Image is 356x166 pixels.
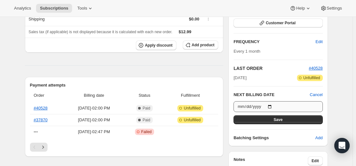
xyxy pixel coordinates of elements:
th: Shipping [25,12,111,26]
span: Unfulfilled [184,117,201,123]
h6: Batching Settings [234,135,315,141]
button: Tools [73,4,97,13]
button: Cancel [310,92,323,98]
span: Status [127,92,162,99]
span: Settings [327,6,342,11]
span: $0.00 [189,17,199,21]
button: Shipping actions [203,15,213,22]
span: Billing date [65,92,123,99]
span: Apply discount [145,43,173,48]
span: Unfulfilled [303,75,320,80]
button: Next [39,143,48,152]
h2: LAST ORDER [234,65,309,72]
button: Add product [183,41,218,49]
span: [DATE] · 02:00 PM [65,117,123,123]
span: [DATE] · 02:47 PM [65,129,123,135]
span: Unfulfilled [184,106,201,111]
span: Tools [77,6,87,11]
h2: Payment attempts [30,82,219,88]
button: Edit [312,37,326,47]
h3: Notes [234,156,308,165]
span: Edit [315,39,323,45]
button: Apply discount [136,41,176,50]
button: Save [234,115,323,124]
button: #40528 [309,65,323,72]
button: Customer Portal [234,19,323,27]
button: Settings [316,4,346,13]
button: Edit [308,156,323,165]
span: [DATE] [234,75,247,81]
span: Every 1 month [234,49,260,54]
span: $12.99 [179,29,191,34]
span: Paid [143,106,150,111]
button: Add [311,133,326,143]
span: Subscriptions [40,6,68,11]
button: Help [286,4,315,13]
button: Analytics [10,4,35,13]
a: #40528 [34,106,48,110]
span: Sales tax (if applicable) is not displayed because it is calculated with each new order. [29,30,173,34]
span: Paid [143,117,150,123]
div: Open Intercom Messenger [334,138,350,153]
th: Order [30,88,63,102]
nav: Pagination [30,143,219,152]
h2: NEXT BILLING DATE [234,92,310,98]
a: #37870 [34,117,48,122]
span: Fulfillment [166,92,214,99]
span: Edit [312,158,319,163]
span: --- [34,129,38,134]
h2: FREQUENCY [234,39,315,45]
span: Customer Portal [266,20,295,26]
span: Analytics [14,6,31,11]
span: Add [315,135,323,141]
a: #40528 [309,66,323,71]
span: Help [296,6,305,11]
span: Add product [192,42,214,48]
span: Save [274,117,283,122]
span: Failed [141,129,152,134]
span: [DATE] · 02:00 PM [65,105,123,111]
button: Subscriptions [36,4,72,13]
